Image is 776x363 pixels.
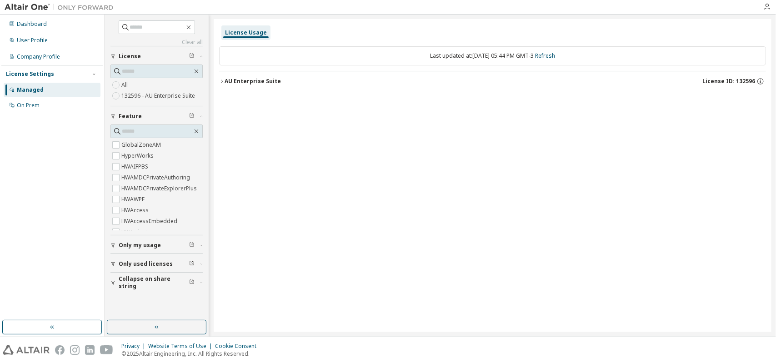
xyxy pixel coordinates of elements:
label: HWAIFPBS [121,161,150,172]
label: All [121,80,130,90]
label: HWActivate [121,227,152,238]
span: License [119,53,141,60]
label: HWAccess [121,205,150,216]
div: Last updated at: [DATE] 05:44 PM GMT-3 [219,46,766,65]
span: Feature [119,113,142,120]
span: Only my usage [119,242,161,249]
label: HWAccessEmbedded [121,216,179,227]
span: Clear filter [189,260,195,268]
img: facebook.svg [55,345,65,355]
button: AU Enterprise SuiteLicense ID: 132596 [219,71,766,91]
span: Clear filter [189,279,195,286]
button: Collapse on share string [110,273,203,293]
span: Clear filter [189,242,195,249]
label: GlobalZoneAM [121,139,163,150]
span: Clear filter [189,113,195,120]
div: User Profile [17,37,48,44]
p: © 2025 Altair Engineering, Inc. All Rights Reserved. [121,350,262,358]
img: instagram.svg [70,345,80,355]
span: Collapse on share string [119,275,189,290]
label: HyperWorks [121,150,155,161]
div: Cookie Consent [215,343,262,350]
img: linkedin.svg [85,345,95,355]
div: On Prem [17,102,40,109]
div: License Usage [225,29,267,36]
div: Company Profile [17,53,60,60]
div: License Settings [6,70,54,78]
button: Feature [110,106,203,126]
label: 132596 - AU Enterprise Suite [121,90,197,101]
div: Website Terms of Use [148,343,215,350]
button: Only used licenses [110,254,203,274]
div: Dashboard [17,20,47,28]
span: Clear filter [189,53,195,60]
label: HWAWPF [121,194,146,205]
div: Managed [17,86,44,94]
a: Refresh [535,52,555,60]
span: Only used licenses [119,260,173,268]
div: Privacy [121,343,148,350]
img: altair_logo.svg [3,345,50,355]
label: HWAMDCPrivateExplorerPlus [121,183,199,194]
a: Clear all [110,39,203,46]
img: youtube.svg [100,345,113,355]
button: License [110,46,203,66]
img: Altair One [5,3,118,12]
button: Only my usage [110,235,203,255]
div: AU Enterprise Suite [225,78,281,85]
label: HWAMDCPrivateAuthoring [121,172,192,183]
span: License ID: 132596 [702,78,755,85]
